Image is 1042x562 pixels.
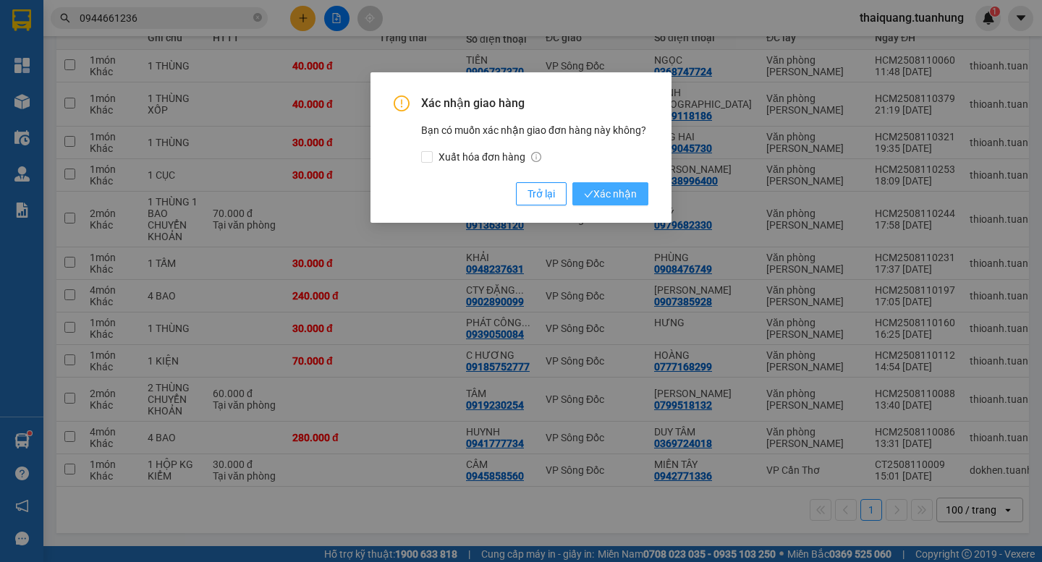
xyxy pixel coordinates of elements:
span: exclamation-circle [394,95,410,111]
span: Giao hàng thành công. [478,15,581,27]
span: info-circle [531,152,541,162]
span: Xác nhận [584,186,637,202]
span: Xuất hóa đơn hàng [433,149,547,165]
button: checkXác nhận [572,182,648,205]
span: Xác nhận giao hàng [421,95,648,111]
button: Trở lại [516,182,567,205]
span: check-circle [461,15,473,27]
span: Trở lại [528,186,555,202]
span: check [584,190,593,199]
div: Bạn có muốn xác nhận giao đơn hàng này không? [421,122,648,165]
